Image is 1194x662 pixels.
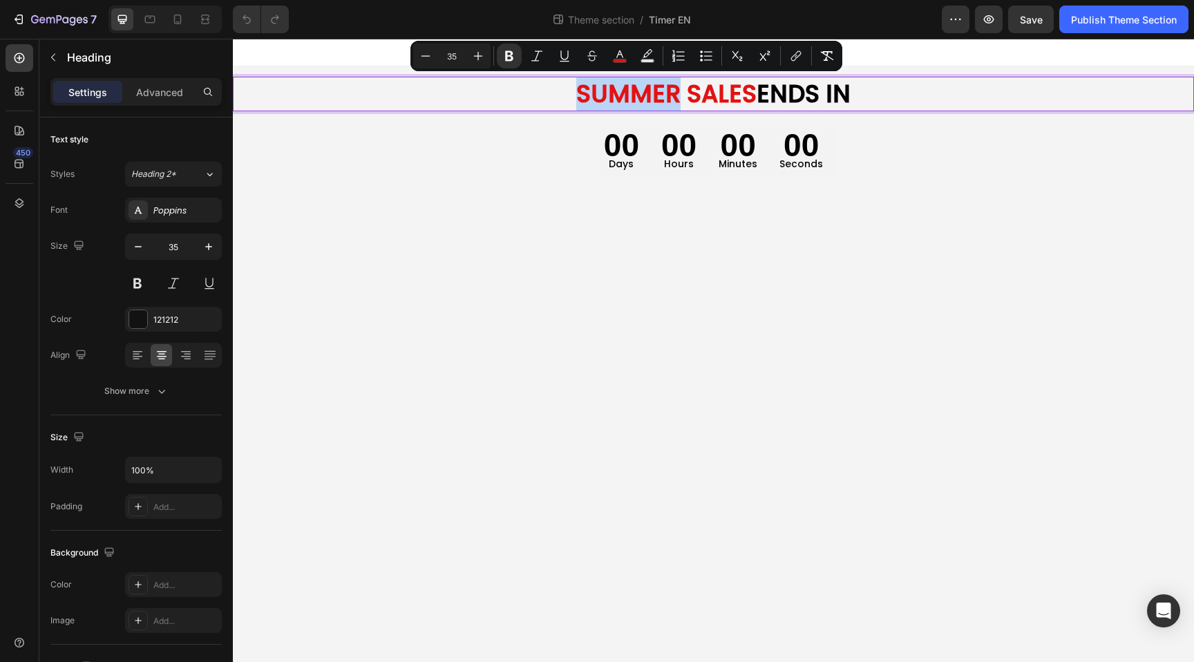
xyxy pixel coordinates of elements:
div: Undo/Redo [233,6,289,33]
button: Heading 2* [125,162,222,187]
div: Color [50,578,72,591]
div: Text style [50,133,88,146]
div: Add... [153,501,218,513]
div: Size [50,237,87,256]
div: Poppins [153,205,218,217]
p: Days [371,117,406,134]
span: Save [1020,14,1043,26]
div: 00 [547,86,590,128]
div: Styles [50,168,75,180]
span: Timer EN [649,12,691,27]
div: Add... [153,579,218,592]
div: Add... [153,615,218,627]
p: 7 [91,11,97,28]
div: Publish Theme Section [1071,12,1177,27]
p: Heading [67,49,216,66]
iframe: Design area [233,39,1194,662]
div: Font [50,204,68,216]
span: / [640,12,643,27]
div: Show more [104,384,169,398]
div: Color [50,313,72,325]
p: Minutes [486,117,524,134]
div: Editor contextual toolbar [410,41,842,71]
button: Publish Theme Section [1059,6,1188,33]
div: 00 [486,86,524,128]
div: Image [50,614,75,627]
div: Open Intercom Messenger [1147,594,1180,627]
div: 121212 [153,314,218,326]
button: 7 [6,6,103,33]
div: 450 [13,147,33,158]
div: Size [50,428,87,447]
div: Background [50,544,117,562]
div: 00 [428,86,464,128]
button: Show more [50,379,222,404]
input: Auto [126,457,221,482]
p: Hours [428,117,464,134]
p: Advanced [136,85,183,100]
div: Align [50,346,89,365]
span: Heading 2* [131,168,176,180]
button: Save [1008,6,1054,33]
div: Padding [50,500,82,513]
p: Seconds [547,117,590,134]
div: 00 [371,86,406,128]
p: Settings [68,85,107,100]
span: Theme section [565,12,637,27]
div: Width [50,464,73,476]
